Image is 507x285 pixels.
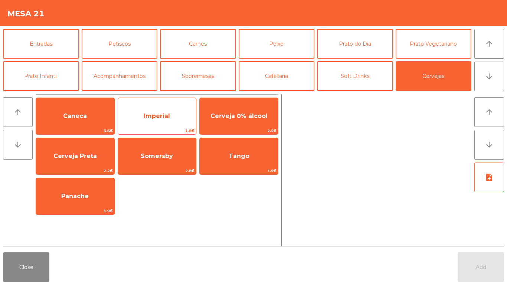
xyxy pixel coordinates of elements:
[144,112,170,119] span: Imperial
[474,163,504,192] button: note_add
[3,61,79,91] button: Prato Infantil
[82,29,158,59] button: Petiscos
[485,72,494,81] i: arrow_downward
[485,39,494,48] i: arrow_upward
[3,29,79,59] button: Entradas
[396,61,472,91] button: Cervejas
[474,130,504,160] button: arrow_downward
[36,127,114,134] span: 3.6€
[239,29,315,59] button: Peixe
[239,61,315,91] button: Cafetaria
[13,108,22,117] i: arrow_upward
[3,130,33,160] button: arrow_downward
[36,207,114,214] span: 1.9€
[118,127,196,134] span: 1.8€
[160,61,236,91] button: Sobremesas
[3,252,49,282] button: Close
[474,62,504,91] button: arrow_downward
[118,167,196,174] span: 2.8€
[210,112,268,119] span: Cerveja 0% álcool
[317,29,393,59] button: Prato do Dia
[200,167,278,174] span: 1.9€
[53,153,97,160] span: Cerveja Preta
[61,193,89,200] span: Panache
[485,108,494,117] i: arrow_upward
[160,29,236,59] button: Carnes
[13,140,22,149] i: arrow_downward
[141,153,173,160] span: Somersby
[82,61,158,91] button: Acompanhamentos
[396,29,472,59] button: Prato Vegetariano
[229,153,249,160] span: Tango
[485,173,494,182] i: note_add
[3,97,33,127] button: arrow_upward
[7,8,45,19] h4: Mesa 21
[485,140,494,149] i: arrow_downward
[474,29,504,59] button: arrow_upward
[474,97,504,127] button: arrow_upward
[36,167,114,174] span: 2.2€
[317,61,393,91] button: Soft Drinks
[63,112,87,119] span: Caneca
[200,127,278,134] span: 2.5€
